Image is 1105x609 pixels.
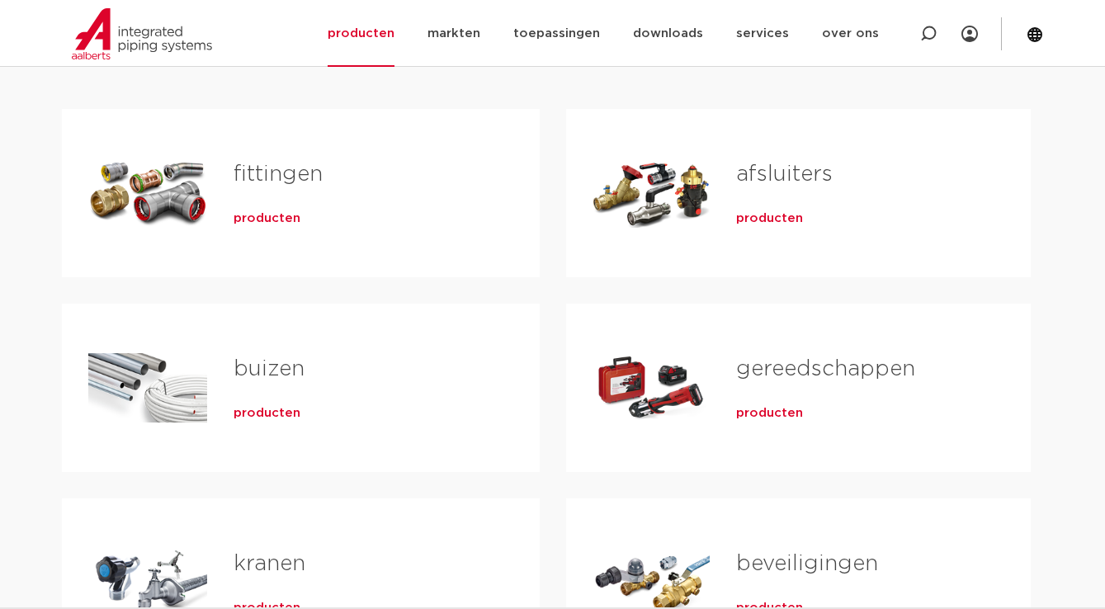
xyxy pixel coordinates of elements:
a: beveiligingen [736,553,878,574]
a: gereedschappen [736,358,915,380]
a: kranen [234,553,305,574]
a: afsluiters [736,163,833,185]
a: fittingen [234,163,323,185]
a: producten [736,405,803,422]
a: producten [234,210,300,227]
a: buizen [234,358,305,380]
a: producten [736,210,803,227]
a: producten [234,405,300,422]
